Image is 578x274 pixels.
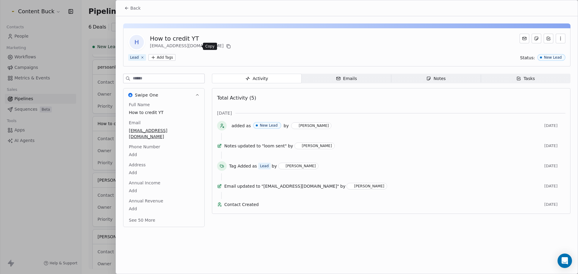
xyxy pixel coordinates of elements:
[544,55,562,60] div: New Lead
[272,163,277,169] span: by
[544,184,565,189] span: [DATE]
[123,102,204,227] div: Swipe OneSwipe One
[128,102,151,108] span: Full Name
[336,75,357,82] div: Emails
[121,3,144,14] button: Back
[135,92,158,98] span: Swipe One
[128,180,162,186] span: Annual Income
[299,124,329,128] div: [PERSON_NAME]
[128,120,142,126] span: Email
[348,184,352,189] img: P
[205,44,215,49] p: Copy
[284,123,289,129] span: by
[279,164,284,168] img: P
[340,183,345,189] span: by
[238,143,261,149] span: updated to
[217,95,256,101] span: Total Activity (5)
[288,143,293,149] span: by
[237,183,260,189] span: updated to
[544,143,565,148] span: [DATE]
[232,123,251,129] span: added as
[544,123,565,128] span: [DATE]
[128,93,132,97] img: Swipe One
[558,254,572,268] div: Open Intercom Messenger
[130,5,141,11] span: Back
[217,110,232,116] span: [DATE]
[128,162,147,168] span: Address
[262,143,287,149] span: "loom sent"
[516,75,535,82] div: Tasks
[224,143,236,149] span: Notes
[123,88,204,102] button: Swipe OneSwipe One
[229,163,251,169] span: Tag Added
[292,124,297,128] img: P
[129,152,199,158] span: Add
[520,55,535,61] span: Status:
[252,163,257,169] span: as
[129,128,199,140] span: [EMAIL_ADDRESS][DOMAIN_NAME]
[426,75,446,82] div: Notes
[125,215,159,226] button: See 50 More
[224,183,236,189] span: Email
[130,55,139,60] div: Lead
[148,54,176,61] button: Add Tags
[128,198,164,204] span: Annual Revenue
[544,164,565,168] span: [DATE]
[128,144,161,150] span: Phone Number
[354,184,384,188] div: [PERSON_NAME]
[260,123,278,128] div: New Lead
[302,144,332,148] div: [PERSON_NAME]
[129,35,144,49] span: H
[129,170,199,176] span: Add
[224,202,542,208] span: Contact Created
[260,163,269,169] div: Lead
[129,109,199,115] span: How to credit YT
[150,34,232,43] div: How to credit YT
[262,183,339,189] span: "[EMAIL_ADDRESS][DOMAIN_NAME]"
[150,43,232,50] div: [EMAIL_ADDRESS][DOMAIN_NAME]
[544,202,565,207] span: [DATE]
[129,206,199,212] span: Add
[295,144,300,148] img: P
[129,188,199,194] span: Add
[286,164,316,168] div: [PERSON_NAME]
